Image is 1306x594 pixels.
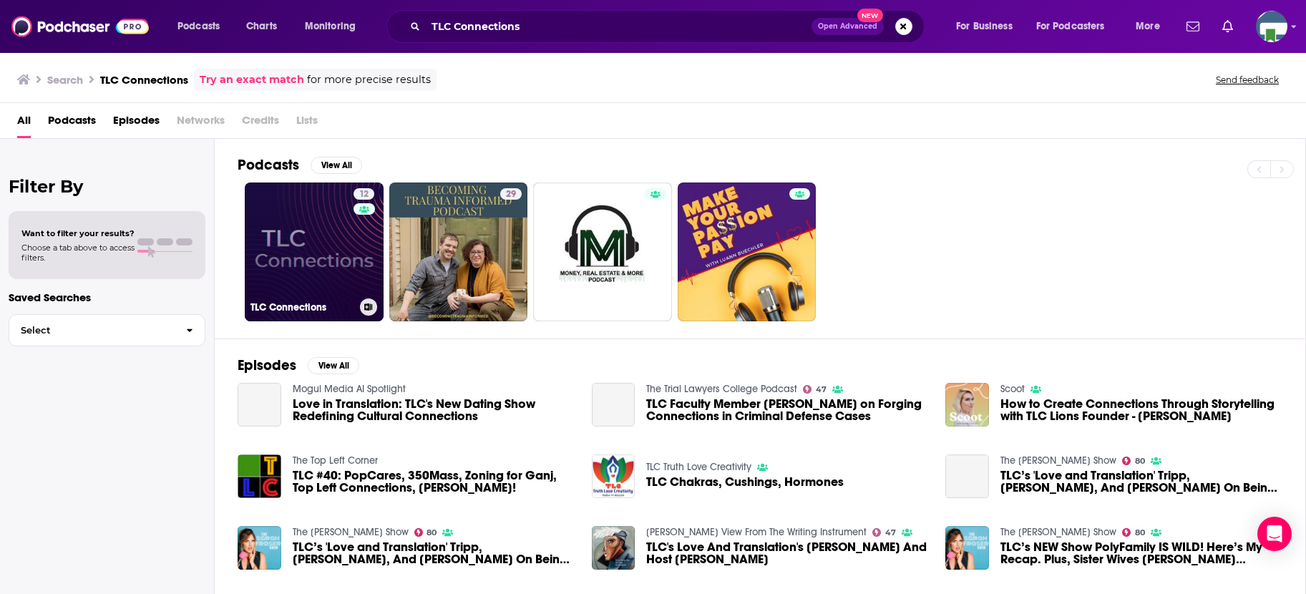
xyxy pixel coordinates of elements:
[1135,458,1145,464] span: 80
[9,326,175,335] span: Select
[250,301,354,313] h3: TLC Connections
[1000,454,1116,467] a: The Sarah Fraser Show
[646,541,928,565] a: TLC's Love And Translation's Tripp And Host Sangita
[177,16,220,36] span: Podcasts
[311,157,362,174] button: View All
[1136,16,1160,36] span: More
[11,13,149,40] img: Podchaser - Follow, Share and Rate Podcasts
[238,526,281,570] img: TLC’s 'Love and Translation' Tripp, Dylan, And Kahlil On Being On If They Had Sex With Their Cast...
[1036,16,1105,36] span: For Podcasters
[1256,11,1287,42] span: Logged in as KCMedia
[296,109,318,138] span: Lists
[1000,383,1025,395] a: Scoot
[237,15,286,38] a: Charts
[293,469,575,494] a: TLC #40: PopCares, 350Mass, Zoning for Ganj, Top Left Connections, Weege!
[1000,398,1282,422] span: How to Create Connections Through Storytelling with TLC Lions Founder - [PERSON_NAME]
[9,176,205,197] h2: Filter By
[21,243,135,263] span: Choose a tab above to access filters.
[246,16,277,36] span: Charts
[646,476,844,488] a: TLC Chakras, Cushings, Hormones
[1000,541,1282,565] a: TLC’s NEW Show PolyFamily IS WILD! Here’s My Recap. Plus, Sister Wives Meri Brown CONFIRMS Filmin...
[400,10,938,43] div: Search podcasts, credits, & more...
[414,528,437,537] a: 80
[1135,530,1145,536] span: 80
[592,526,635,570] img: TLC's Love And Translation's Tripp And Host Sangita
[1000,469,1282,494] a: TLC’s 'Love and Translation' Tripp, Dylan, And Kahlil On Being On If They Had Sex With Their Cast...
[293,398,575,422] a: Love in Translation: TLC's New Dating Show Redefining Cultural Connections
[200,72,304,88] a: Try an exact match
[47,73,83,87] h3: Search
[812,18,884,35] button: Open AdvancedNew
[293,454,378,467] a: The Top Left Corner
[1000,398,1282,422] a: How to Create Connections Through Storytelling with TLC Lions Founder - Gian Power
[646,398,928,422] a: TLC Faculty Member Greg Westfall on Forging Connections in Criminal Defense Cases
[238,383,281,427] a: Love in Translation: TLC's New Dating Show Redefining Cultural Connections
[1256,11,1287,42] button: Show profile menu
[242,109,279,138] span: Credits
[293,469,575,494] span: TLC #40: PopCares, 350Mass, Zoning for Ganj, Top Left Connections, [PERSON_NAME]!
[17,109,31,138] a: All
[293,541,575,565] span: TLC’s 'Love and Translation' Tripp, [PERSON_NAME], And [PERSON_NAME] On Being On If They Had Sex ...
[238,356,296,374] h2: Episodes
[1257,517,1292,551] div: Open Intercom Messenger
[885,530,896,536] span: 47
[500,188,522,200] a: 29
[305,16,356,36] span: Monitoring
[1181,14,1205,39] a: Show notifications dropdown
[293,526,409,538] a: The Sarah Fraser Show
[646,383,797,395] a: The Trial Lawyers College Podcast
[293,383,406,395] a: Mogul Media AI Spotlight
[426,15,812,38] input: Search podcasts, credits, & more...
[308,357,359,374] button: View All
[1256,11,1287,42] img: User Profile
[1000,469,1282,494] span: TLC’s 'Love and Translation' Tripp, [PERSON_NAME], And [PERSON_NAME] On Being On If They Had Sex ...
[48,109,96,138] a: Podcasts
[293,541,575,565] a: TLC’s 'Love and Translation' Tripp, Dylan, And Kahlil On Being On If They Had Sex With Their Cast...
[592,454,635,498] img: TLC Chakras, Cushings, Hormones
[359,188,369,202] span: 12
[245,182,384,321] a: 12TLC Connections
[592,383,635,427] a: TLC Faculty Member Greg Westfall on Forging Connections in Criminal Defense Cases
[945,454,989,498] a: TLC’s 'Love and Translation' Tripp, Dylan, And Kahlil On Being On If They Had Sex With Their Cast...
[872,528,896,537] a: 47
[9,291,205,304] p: Saved Searches
[946,15,1030,38] button: open menu
[9,314,205,346] button: Select
[956,16,1013,36] span: For Business
[646,541,928,565] span: TLC's Love And Translation's [PERSON_NAME] And Host [PERSON_NAME]
[945,383,989,427] img: How to Create Connections Through Storytelling with TLC Lions Founder - Gian Power
[506,188,516,202] span: 29
[803,385,827,394] a: 47
[816,386,827,393] span: 47
[427,530,437,536] span: 80
[1000,541,1282,565] span: TLC’s NEW Show PolyFamily IS WILD! Here’s My Recap. Plus, Sister Wives [PERSON_NAME] CONFIRMS Fil...
[113,109,160,138] a: Episodes
[1126,15,1178,38] button: open menu
[1212,74,1283,86] button: Send feedback
[238,156,299,174] h2: Podcasts
[177,109,225,138] span: Networks
[100,73,188,87] h3: TLC Connections
[238,356,359,374] a: EpisodesView All
[857,9,883,22] span: New
[1217,14,1239,39] a: Show notifications dropdown
[646,398,928,422] span: TLC Faculty Member [PERSON_NAME] on Forging Connections in Criminal Defense Cases
[646,461,751,473] a: TLC Truth Love Creativity
[945,526,989,570] img: TLC’s NEW Show PolyFamily IS WILD! Here’s My Recap. Plus, Sister Wives Meri Brown CONFIRMS Filmin...
[354,188,374,200] a: 12
[307,72,431,88] span: for more precise results
[389,182,528,321] a: 29
[1027,15,1126,38] button: open menu
[646,526,867,538] a: Arroe Collins View From The Writing Instrument
[21,228,135,238] span: Want to filter your results?
[1122,457,1145,465] a: 80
